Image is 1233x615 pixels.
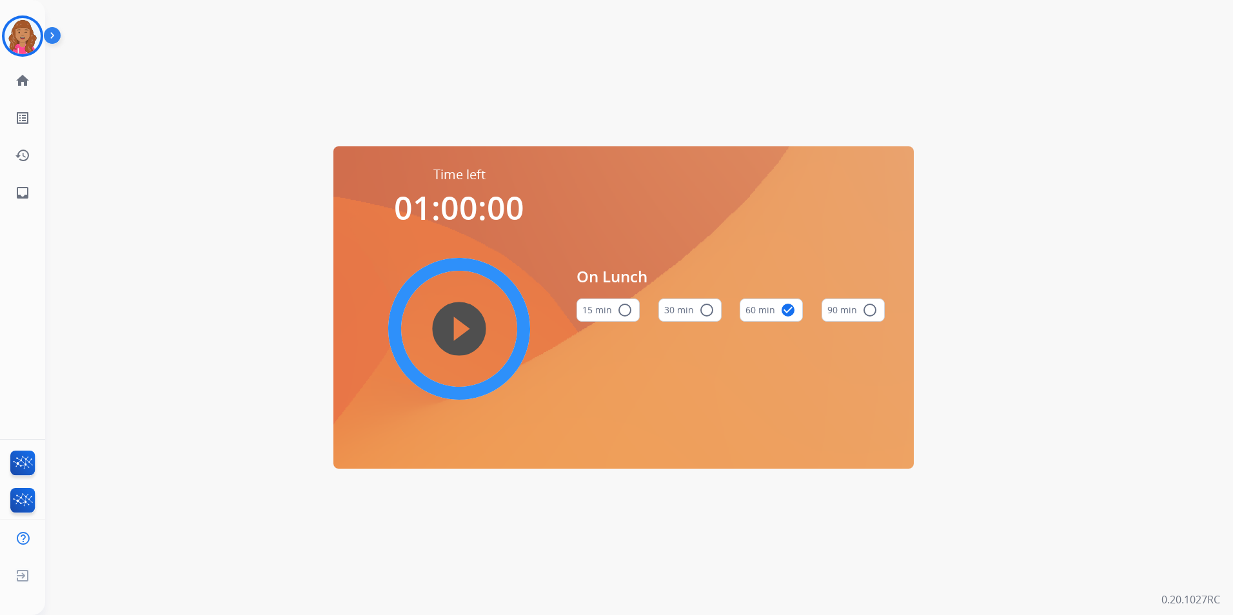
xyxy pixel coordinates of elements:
mat-icon: radio_button_unchecked [862,302,878,318]
span: 01:00:00 [394,186,524,229]
mat-icon: home [15,73,30,88]
mat-icon: play_circle_filled [451,321,467,337]
button: 30 min [658,298,722,322]
mat-icon: radio_button_unchecked [617,302,633,318]
button: 90 min [822,298,885,322]
p: 0.20.1027RC [1161,592,1220,607]
mat-icon: inbox [15,185,30,200]
button: 15 min [577,298,640,322]
span: Time left [433,166,486,184]
mat-icon: history [15,148,30,163]
img: avatar [5,18,41,54]
mat-icon: check_circle [780,302,796,318]
span: On Lunch [577,265,885,288]
mat-icon: radio_button_unchecked [699,302,715,318]
button: 60 min [740,298,803,322]
mat-icon: list_alt [15,110,30,126]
